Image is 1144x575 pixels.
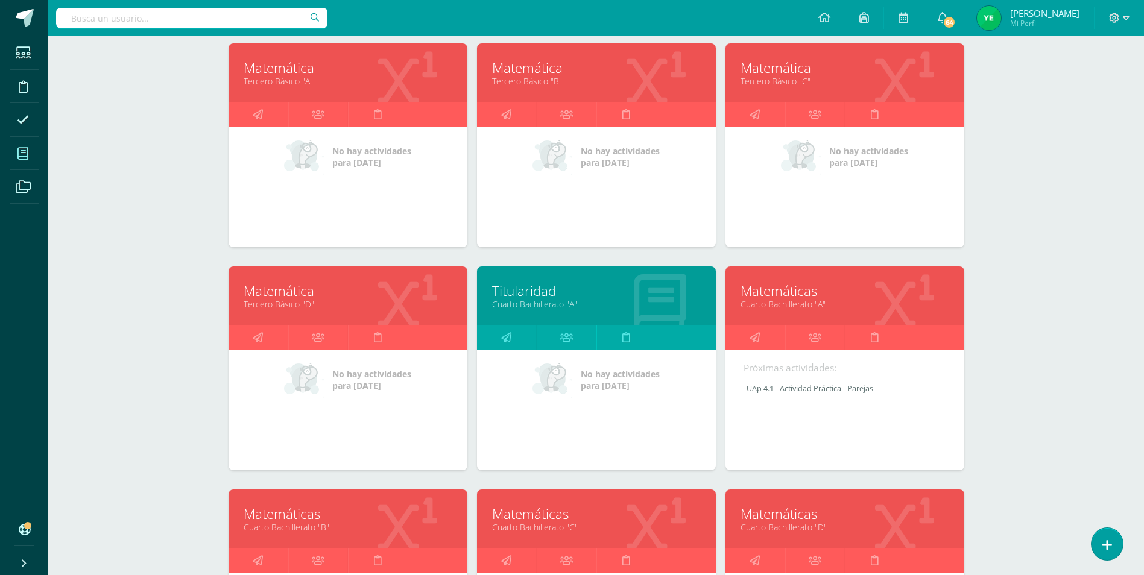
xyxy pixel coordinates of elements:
span: No hay actividades para [DATE] [829,145,908,168]
span: [PERSON_NAME] [1010,7,1079,19]
a: Cuarto Bachillerato "A" [741,298,949,310]
a: Matemática [741,58,949,77]
span: No hay actividades para [DATE] [332,368,411,391]
a: Tercero Básico "A" [244,75,452,87]
a: Cuarto Bachillerato "C" [492,521,701,533]
input: Busca un usuario... [56,8,327,28]
img: 6fd3bd7d6e4834e5979ff6a5032b647c.png [977,6,1001,30]
span: Mi Perfil [1010,18,1079,28]
a: Matemática [244,281,452,300]
img: no_activities_small.png [532,139,572,175]
span: 64 [943,16,956,29]
a: UAp 4.1 - Actividad Práctica - Parejas [744,383,947,394]
div: Próximas actividades: [744,362,946,374]
a: Matemáticas [741,504,949,523]
img: no_activities_small.png [781,139,821,175]
a: Tercero Básico "C" [741,75,949,87]
a: Tercero Básico "D" [244,298,452,310]
span: No hay actividades para [DATE] [332,145,411,168]
a: Matemáticas [741,281,949,300]
span: No hay actividades para [DATE] [581,145,660,168]
a: Cuarto Bachillerato "B" [244,521,452,533]
a: Matemáticas [492,504,701,523]
img: no_activities_small.png [532,362,572,398]
a: Titularidad [492,281,701,300]
a: Matemática [244,58,452,77]
img: no_activities_small.png [284,362,324,398]
a: Cuarto Bachillerato "D" [741,521,949,533]
span: No hay actividades para [DATE] [581,368,660,391]
a: Matemáticas [244,504,452,523]
a: Cuarto Bachillerato "A" [492,298,701,310]
img: no_activities_small.png [284,139,324,175]
a: Tercero Básico "B" [492,75,701,87]
a: Matemática [492,58,701,77]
